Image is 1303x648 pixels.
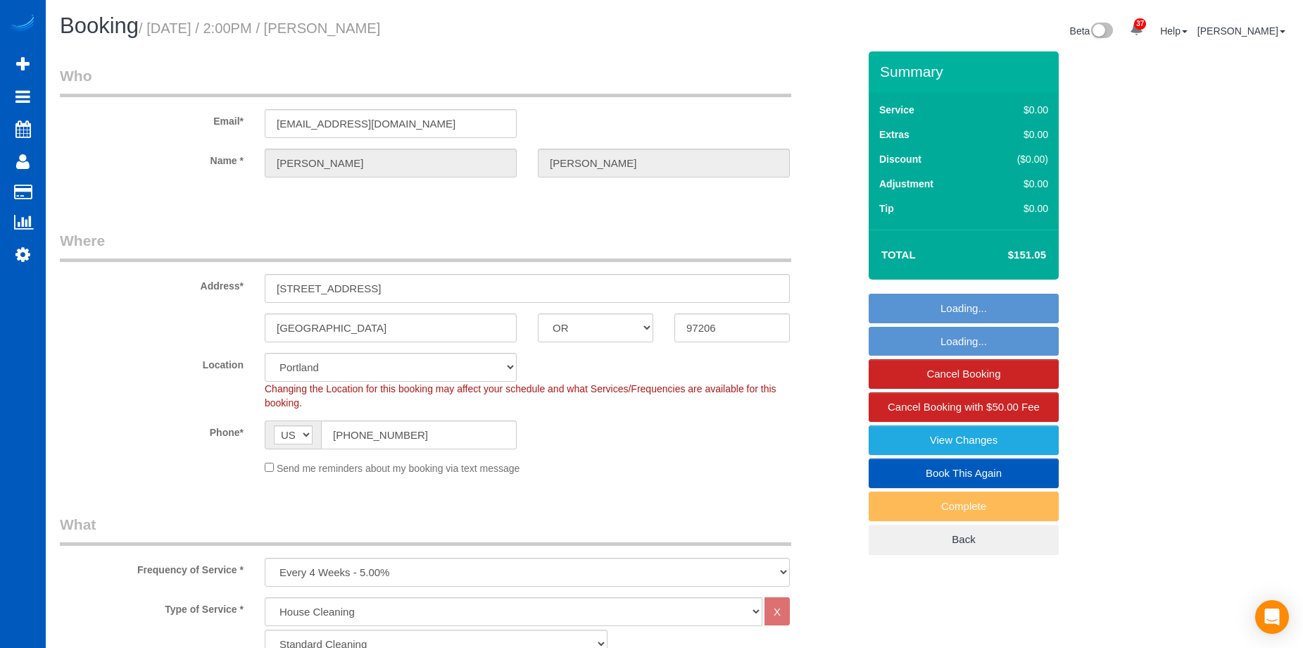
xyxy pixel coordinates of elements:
img: New interface [1090,23,1113,41]
a: Back [869,525,1059,554]
span: Cancel Booking with $50.00 Fee [888,401,1040,413]
label: Location [49,353,254,372]
legend: What [60,514,791,546]
div: Open Intercom Messenger [1255,600,1289,634]
input: Last Name* [538,149,790,177]
label: Phone* [49,420,254,440]
label: Adjustment [879,177,933,191]
span: Send me reminders about my booking via text message [277,463,520,474]
img: Automaid Logo [8,14,37,34]
legend: Where [60,230,791,262]
small: / [DATE] / 2:00PM / [PERSON_NAME] [139,20,380,36]
div: ($0.00) [988,152,1048,166]
input: First Name* [265,149,517,177]
span: 37 [1134,18,1146,30]
div: $0.00 [988,201,1048,216]
input: Zip Code* [674,313,790,342]
label: Discount [879,152,921,166]
label: Email* [49,109,254,128]
label: Address* [49,274,254,293]
span: Changing the Location for this booking may affect your schedule and what Services/Frequencies are... [265,383,776,409]
label: Service [879,103,914,117]
input: Phone* [321,420,517,449]
h3: Summary [880,63,1052,80]
a: [PERSON_NAME] [1197,25,1285,37]
label: Extras [879,127,909,142]
strong: Total [881,249,916,261]
label: Type of Service * [49,597,254,616]
span: Booking [60,13,139,38]
label: Frequency of Service * [49,558,254,577]
label: Tip [879,201,894,216]
div: $0.00 [988,177,1048,191]
a: Beta [1070,25,1114,37]
a: Book This Again [869,459,1059,488]
a: Cancel Booking with $50.00 Fee [869,392,1059,422]
legend: Who [60,66,791,97]
a: View Changes [869,425,1059,455]
input: Email* [265,109,517,138]
div: $0.00 [988,103,1048,117]
div: $0.00 [988,127,1048,142]
a: 37 [1123,14,1150,45]
a: Cancel Booking [869,359,1059,389]
label: Name * [49,149,254,168]
input: City* [265,313,517,342]
a: Help [1160,25,1188,37]
h4: $151.05 [966,249,1046,261]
